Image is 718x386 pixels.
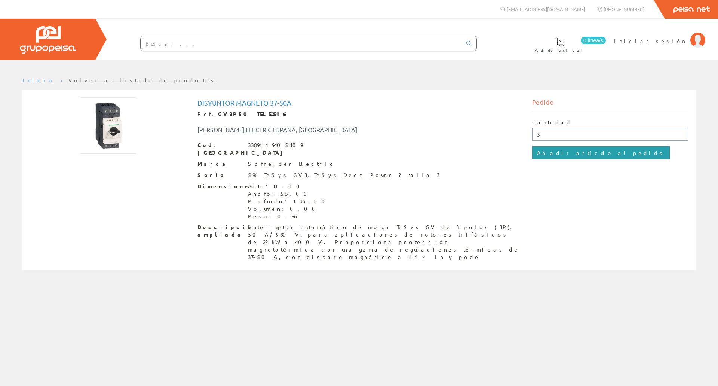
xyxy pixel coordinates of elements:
span: Marca [197,160,242,168]
div: Interruptor automático de motor TeSys GV de 3 polos (3P), 50 A/690 V, para aplicaciones de motore... [248,224,521,261]
div: Peso: 0.96 [248,213,329,220]
a: Volver al listado de productos [68,77,216,83]
div: Pedido [532,97,688,111]
img: Foto artículo Disyuntor Magneto 37-50a (150x150) [80,97,136,154]
label: Cantidad [532,119,572,126]
div: Alto: 0.00 [248,183,329,190]
h1: Disyuntor Magneto 37-50a [197,99,521,107]
div: Ref. [197,110,521,118]
span: Cod. [GEOGRAPHIC_DATA] [197,142,242,156]
div: Ancho: 55.00 [248,190,329,198]
div: [PERSON_NAME] ELECTRIC ESPAÑA, [GEOGRAPHIC_DATA] [192,125,387,134]
span: [EMAIL_ADDRESS][DOMAIN_NAME] [507,6,585,12]
input: Añadir artículo al pedido [532,146,670,159]
span: Dimensiones [197,183,242,190]
input: Buscar ... [141,36,462,51]
span: [PHONE_NUMBER] [604,6,644,12]
a: Inicio [22,77,54,83]
div: Schneider Electric [248,160,336,168]
div: 596 TeSys GV3, TeSys Deca Power ? talla 3 [248,171,440,179]
span: Descripción ampliada [197,224,242,238]
img: Grupo Peisa [20,26,76,54]
span: 0 línea/s [581,37,606,44]
strong: GV3P50 TELE2916 [218,110,288,117]
div: Profundo: 136.00 [248,198,329,205]
div: 3389119405409 [248,142,303,149]
span: Serie [197,171,242,179]
div: Volumen: 0.00 [248,205,329,213]
a: Iniciar sesión [614,31,705,38]
span: Pedido actual [534,46,585,54]
span: Iniciar sesión [614,37,687,45]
